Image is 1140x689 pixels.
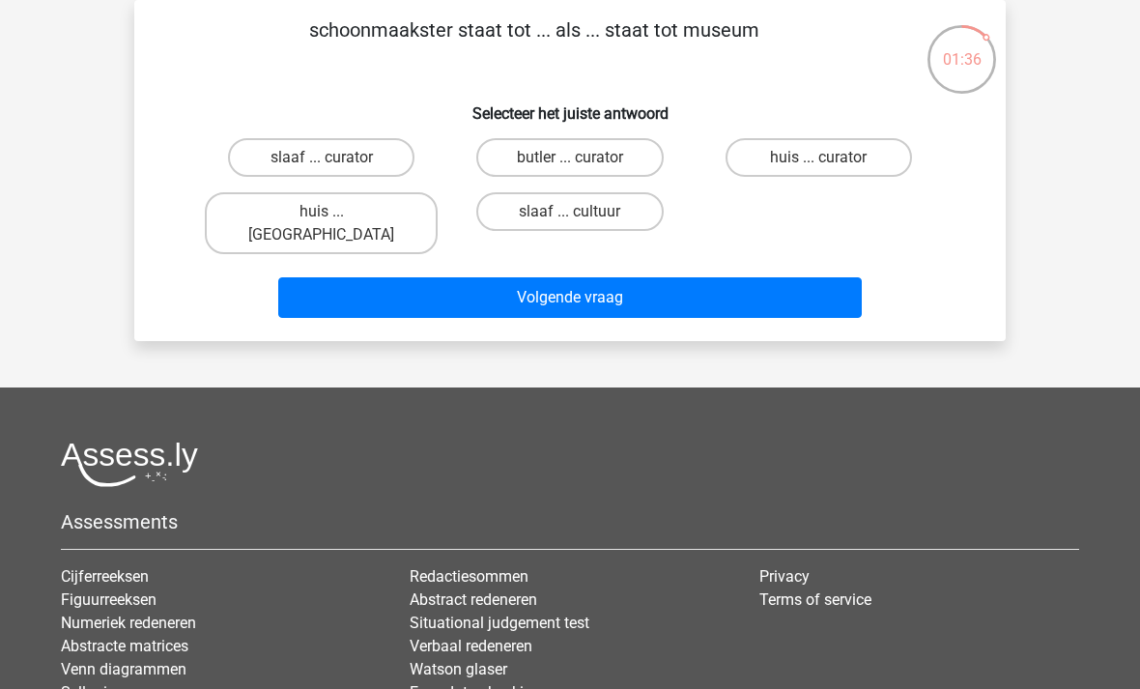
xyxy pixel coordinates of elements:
div: 01:36 [926,23,998,72]
a: Redactiesommen [410,567,528,586]
a: Venn diagrammen [61,660,186,678]
a: Terms of service [759,590,871,609]
a: Privacy [759,567,810,586]
a: Figuurreeksen [61,590,157,609]
button: Volgende vraag [278,277,863,318]
a: Cijferreeksen [61,567,149,586]
h6: Selecteer het juiste antwoord [165,89,975,123]
label: huis ... curator [726,138,912,177]
h5: Assessments [61,510,1079,533]
a: Abstracte matrices [61,637,188,655]
a: Verbaal redeneren [410,637,532,655]
p: schoonmaakster staat tot ... als ... staat tot museum [165,15,902,73]
a: Abstract redeneren [410,590,537,609]
label: slaaf ... cultuur [476,192,663,231]
label: huis ... [GEOGRAPHIC_DATA] [205,192,438,254]
label: slaaf ... curator [228,138,414,177]
label: butler ... curator [476,138,663,177]
a: Situational judgement test [410,614,589,632]
a: Numeriek redeneren [61,614,196,632]
a: Watson glaser [410,660,507,678]
img: Assessly logo [61,442,198,487]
